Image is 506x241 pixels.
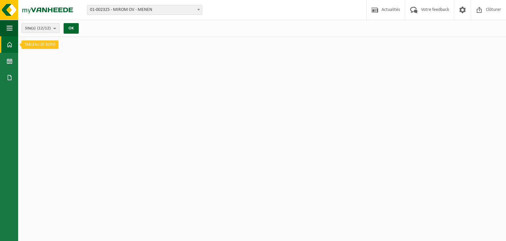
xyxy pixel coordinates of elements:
[21,23,60,33] button: Site(s)(12/12)
[87,5,202,15] span: 01-002325 - MIROM OV - MENEN
[25,23,51,33] span: Site(s)
[87,5,202,15] span: 01-002325 - MIROM OV - MENEN
[37,26,51,30] count: (12/12)
[64,23,79,34] button: OK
